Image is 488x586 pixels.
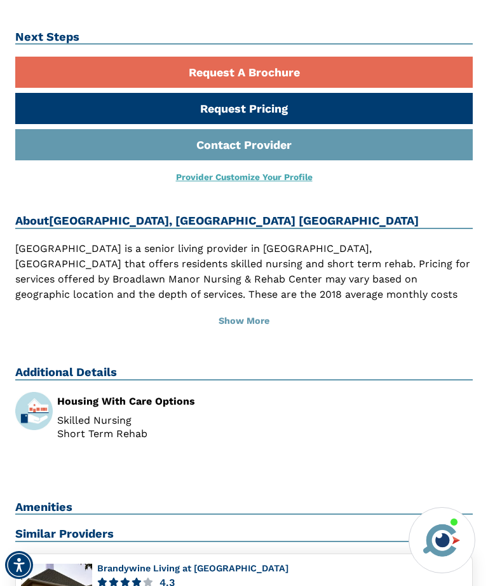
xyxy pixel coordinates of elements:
button: Show More [15,307,473,335]
h2: Additional Details [15,365,473,380]
h2: Similar Providers [15,527,473,542]
li: Short Term Rehab [57,429,234,439]
li: Skilled Nursing [57,415,234,426]
div: Accessibility Menu [5,551,33,579]
a: Provider Customize Your Profile [176,172,313,182]
p: [GEOGRAPHIC_DATA] is a senior living provider in [GEOGRAPHIC_DATA], [GEOGRAPHIC_DATA] that offers... [15,241,473,363]
a: Request Pricing [15,93,473,124]
h2: About [GEOGRAPHIC_DATA], [GEOGRAPHIC_DATA] [GEOGRAPHIC_DATA] [15,214,473,229]
a: Contact Provider [15,129,473,160]
div: Housing With Care Options [57,396,234,407]
img: avatar [420,519,463,562]
h2: Next Steps [15,30,473,45]
iframe: iframe [236,326,475,499]
h2: Amenities [15,500,473,515]
a: Brandywine Living at [GEOGRAPHIC_DATA] [97,563,288,573]
a: Request A Brochure [15,57,473,88]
